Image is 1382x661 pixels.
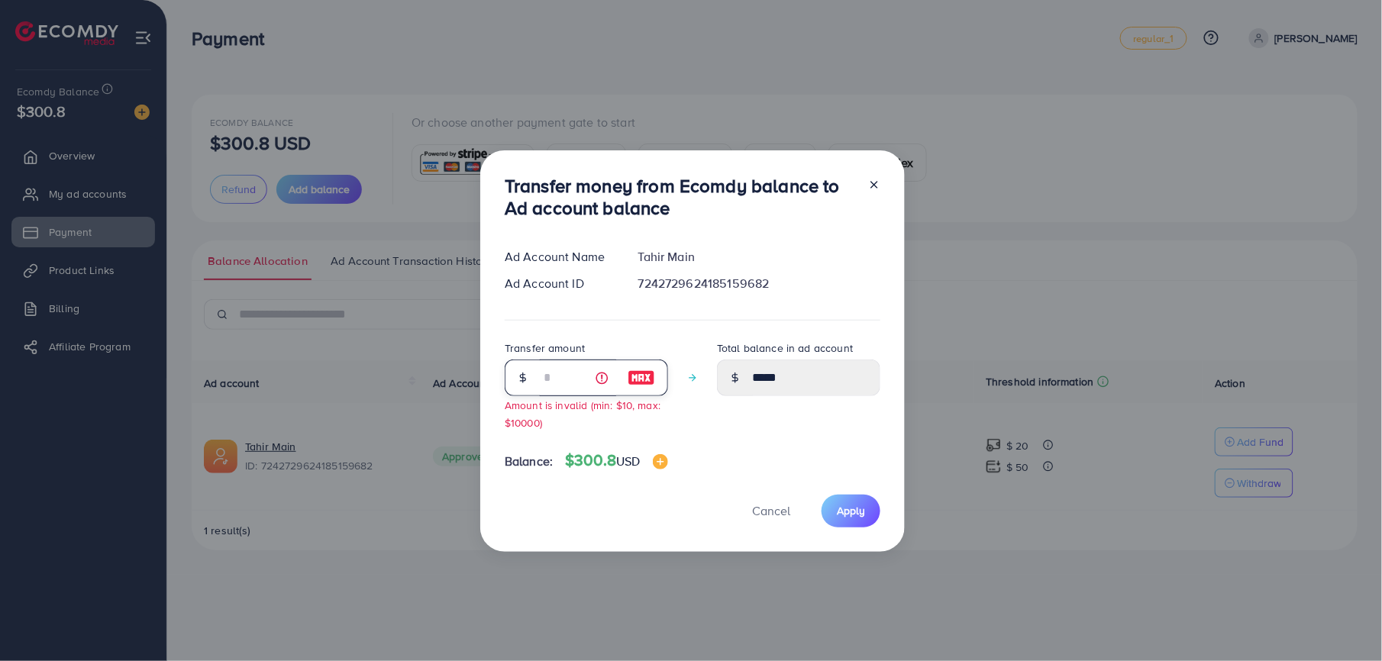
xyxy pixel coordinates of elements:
span: Apply [837,503,865,518]
div: Ad Account ID [492,275,626,292]
button: Cancel [733,495,809,527]
h3: Transfer money from Ecomdy balance to Ad account balance [505,175,856,219]
h4: $300.8 [565,451,667,470]
span: USD [616,453,640,469]
label: Total balance in ad account [717,340,853,356]
span: Balance: [505,453,553,470]
div: 7242729624185159682 [626,275,893,292]
img: image [653,454,668,469]
img: image [628,369,655,387]
small: Amount is invalid (min: $10, max: $10000) [505,398,660,430]
button: Apply [822,495,880,527]
span: Cancel [752,502,790,519]
div: Tahir Main [626,248,893,266]
div: Ad Account Name [492,248,626,266]
label: Transfer amount [505,340,585,356]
